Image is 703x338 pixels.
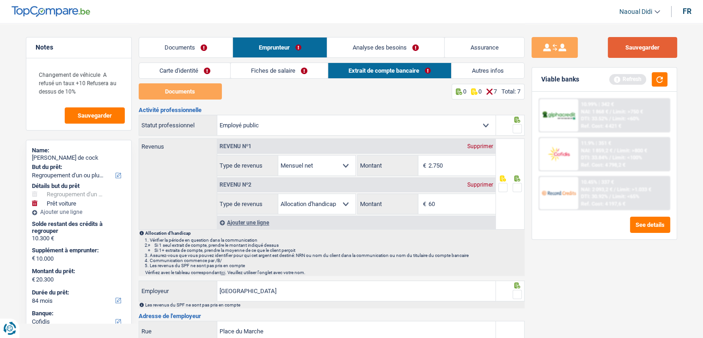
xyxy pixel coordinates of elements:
span: Limit: >800 € [617,148,647,154]
span: / [609,155,611,161]
div: Détails but du prêt [32,182,126,190]
div: fr [683,7,691,16]
li: Si 1+ extraits de compte, prendre la moyenne de ce que le client perçoit [154,248,524,253]
img: TopCompare Logo [12,6,90,17]
div: [PERSON_NAME] de cock [32,154,126,162]
h3: Activité professionnelle [139,107,525,113]
div: 10.45% | 337 € [581,179,614,185]
img: Record Credits [542,184,576,201]
span: DTI: 33.52% [581,116,608,122]
p: Vérifiez avec le tableau correspondant . Veuillez utiliser l'onglet avec votre nom. [145,270,524,275]
div: Revenu nº1 [217,144,254,149]
span: / [609,116,611,122]
div: Total: 7 [501,88,520,95]
p: 0 [478,88,482,95]
li: Communication commence par /B/ [150,258,524,263]
label: Banque: [32,310,124,317]
li: Assurez-vous que vous pouvez identifier pour qui cet argent est destiné: NRN ou nom du client dan... [150,253,524,258]
p: Allocation d'handicap [145,231,524,236]
label: Statut professionnel [139,115,218,135]
div: Ref. Cost: 4 798,2 € [581,162,625,168]
h3: Adresse de l'employeur [139,313,525,319]
span: Limit: <65% [612,194,639,200]
label: Employeur [139,281,218,301]
span: / [614,148,616,154]
a: Naoual Didi [612,4,660,19]
label: Durée du prêt: [32,289,124,296]
a: Assurance [445,38,524,57]
label: Montant [358,194,418,214]
button: Sauvegarder [65,107,125,124]
span: Limit: >750 € [613,109,643,115]
label: Type de revenus [217,194,278,214]
span: DTI: 30.92% [581,194,608,200]
label: Montant [358,156,418,175]
span: Limit: >1.033 € [617,187,651,193]
h5: Notes [36,44,122,51]
div: Supprimer [465,144,495,149]
span: Naoual Didi [619,8,652,16]
span: NAI: 2 093,2 € [581,187,612,193]
span: / [609,194,611,200]
span: € [418,156,428,175]
div: Supprimer [465,182,495,188]
div: Ref. Cost: 4 421 € [581,123,621,129]
img: AlphaCredit [542,110,576,121]
div: 10.300 € [32,235,126,242]
span: / [610,109,611,115]
div: Ref. Cost: 4 197,6 € [581,201,625,207]
div: Viable banks [541,75,579,83]
span: Limit: <60% [612,116,639,122]
div: Refresh [609,74,646,84]
div: Les revenus du SPF ne sont pas pris en compte [145,302,524,307]
button: See details [630,217,670,233]
label: Supplément à emprunter: [32,247,124,254]
li: Les revenus du SPF ne sont pas pris en compte [150,263,524,268]
img: Cofidis [542,145,576,163]
a: Carte d'identité [139,63,231,78]
span: / [614,187,616,193]
a: Analyse des besoins [327,38,445,57]
span: DTI: 33.84% [581,155,608,161]
div: 11.9% | 351 € [581,140,611,146]
span: NAI: 1 859,2 € [581,148,612,154]
label: Revenus [139,139,217,150]
span: Limit: <100% [612,155,642,161]
button: Sauvegarder [608,37,677,58]
li: Vérifier la période en question dans la communication [150,238,524,243]
div: Ajouter une ligne [217,216,495,229]
a: Autres infos [452,63,524,78]
span: € [32,276,35,283]
label: Montant du prêt: [32,268,124,275]
label: But du prêt: [32,163,124,171]
div: Ajouter une ligne [32,209,126,215]
div: Revenu nº2 [217,182,254,188]
div: Name: [32,147,126,154]
a: Fiches de salaire [231,63,328,78]
a: Emprunteur [233,38,327,57]
span: € [418,194,428,214]
span: Sauvegarder [78,113,112,119]
label: Type de revenus [217,156,278,175]
span: € [32,255,35,262]
a: ici [221,270,225,275]
p: 0 [463,88,466,95]
button: Documents [139,83,222,100]
div: 10.99% | 342 € [581,101,614,107]
div: Solde restant des crédits à regrouper [32,220,126,235]
a: Extrait de compte bancaire [328,63,451,78]
p: 7 [494,88,497,95]
a: Documents [139,38,233,57]
span: NAI: 1 868 € [581,109,608,115]
li: Si 1 seul extrait de compte, prendre le montant indiqué dessus [154,243,524,248]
